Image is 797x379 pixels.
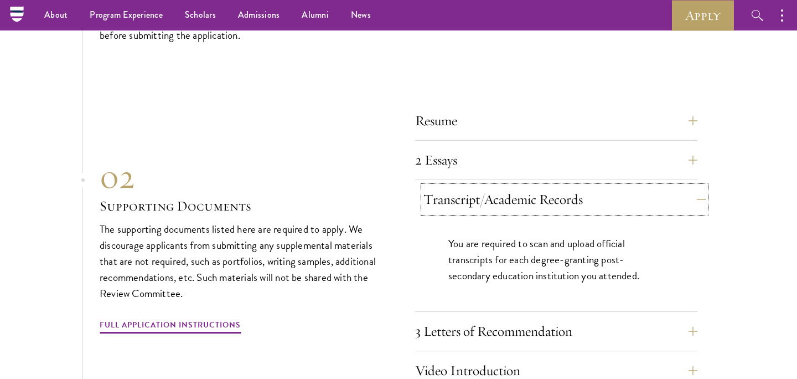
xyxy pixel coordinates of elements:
[415,147,697,173] button: 2 Essays
[423,186,706,213] button: Transcript/Academic Records
[100,197,382,216] h3: Supporting Documents
[100,318,241,335] a: Full Application Instructions
[448,235,664,284] p: You are required to scan and upload official transcripts for each degree-granting post-secondary ...
[100,221,382,301] p: The supporting documents listed here are required to apply. We discourage applicants from submitt...
[415,318,697,345] button: 3 Letters of Recommendation
[415,107,697,134] button: Resume
[100,157,382,197] div: 02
